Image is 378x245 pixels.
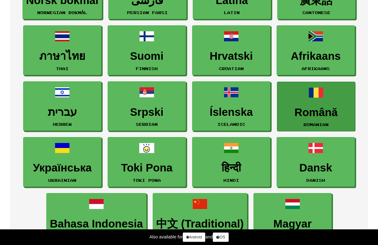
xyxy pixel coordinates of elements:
h3: Afrikaans [280,50,351,62]
a: 中文 (Traditional)Mandarin Chinese Traditional [153,193,247,243]
h3: Română [280,106,352,119]
a: עבריתHebrew [23,81,101,131]
small: Danish [306,178,325,182]
a: SrpskiSerbian [108,81,186,131]
h3: हिन्दी [196,162,267,174]
a: Android [183,232,205,242]
h3: Srpski [111,106,182,118]
a: ภาษาไทยThai [23,25,101,75]
a: AfrikaansAfrikaans [277,25,355,75]
small: Serbian [136,122,158,126]
small: Hindi [223,178,239,182]
a: ÍslenskaIcelandic [192,81,270,131]
a: Bahasa IndonesiaIndonesian [46,193,146,243]
h3: עברית [27,106,98,118]
a: RomânăRomanian [277,82,355,131]
small: Hebrew [53,122,72,126]
small: Toki Pona [133,178,161,182]
a: MagyarHungarian [253,193,332,243]
small: Afrikaans [302,66,330,71]
a: HrvatskiCroatian [192,25,270,75]
a: SuomiFinnish [108,25,186,75]
small: Norwegian Bokmål [37,10,87,15]
h3: ภาษาไทย [27,50,98,62]
small: Ukrainian [48,178,76,182]
h3: Hrvatski [196,50,267,62]
h3: Toki Pona [111,162,182,174]
a: हिन्दीHindi [192,137,270,187]
h3: Dansk [280,162,351,174]
h3: Íslenska [196,106,267,118]
a: iOS [213,232,229,242]
small: Cantonese [302,10,330,15]
small: Icelandic [217,122,245,126]
small: Latin [224,10,240,15]
h3: Suomi [111,50,182,62]
small: Thai [56,66,69,71]
a: DanskDanish [277,137,355,187]
a: УкраїнськаUkrainian [23,137,101,187]
h3: 中文 (Traditional) [156,218,244,230]
small: Persian Farsi [127,10,168,15]
h3: Українська [27,162,98,174]
small: Croatian [219,66,244,71]
h3: Magyar [257,218,328,230]
a: Toki PonaToki Pona [108,137,186,187]
small: Finnish [136,66,158,71]
small: Romanian [304,122,329,127]
h3: Bahasa Indonesia [50,218,143,230]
